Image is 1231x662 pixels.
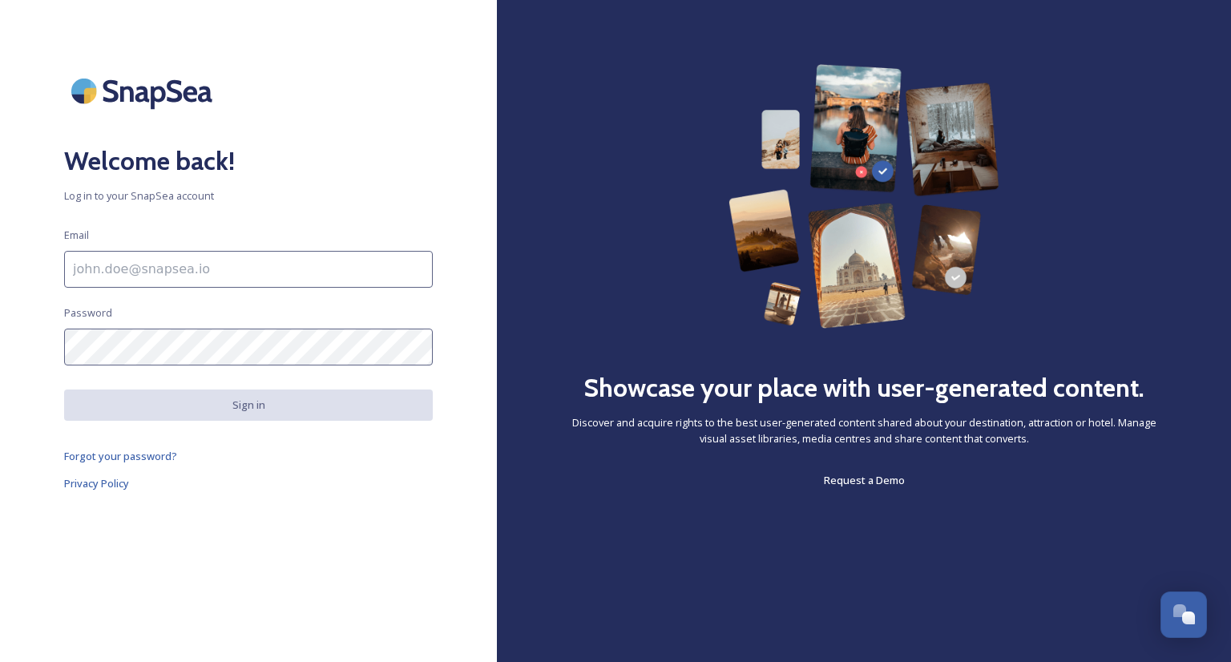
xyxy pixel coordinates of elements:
span: Forgot your password? [64,449,177,463]
a: Request a Demo [824,470,905,490]
button: Open Chat [1160,591,1207,638]
a: Forgot your password? [64,446,433,466]
span: Log in to your SnapSea account [64,188,433,204]
span: Request a Demo [824,473,905,487]
h2: Welcome back! [64,142,433,180]
h2: Showcase your place with user-generated content. [583,369,1144,407]
input: john.doe@snapsea.io [64,251,433,288]
span: Email [64,228,89,243]
span: Privacy Policy [64,476,129,490]
button: Sign in [64,390,433,421]
img: 63b42ca75bacad526042e722_Group%20154-p-800.png [729,64,999,329]
a: Privacy Policy [64,474,433,493]
img: SnapSea Logo [64,64,224,118]
span: Discover and acquire rights to the best user-generated content shared about your destination, att... [561,415,1167,446]
span: Password [64,305,112,321]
